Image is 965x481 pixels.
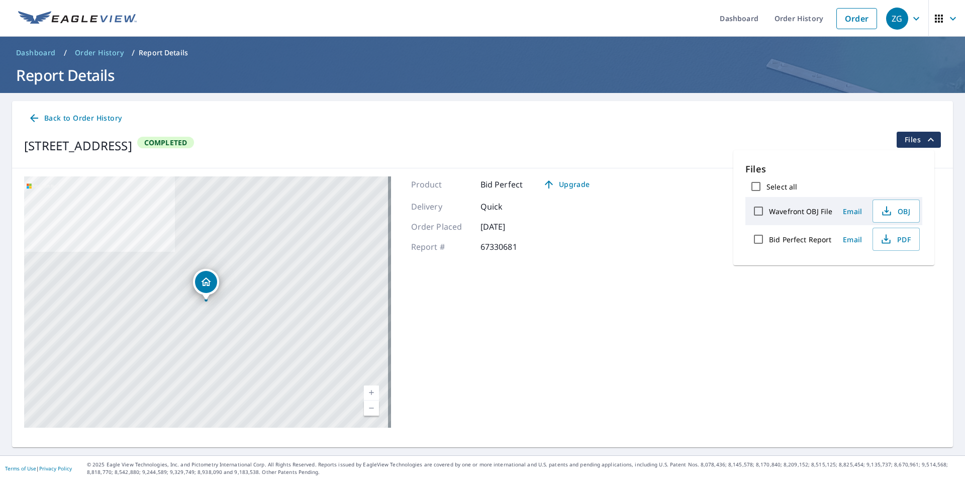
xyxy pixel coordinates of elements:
span: Completed [138,138,194,147]
a: Upgrade [535,176,598,193]
label: Bid Perfect Report [769,235,831,244]
a: Current Level 17, Zoom Out [364,401,379,416]
img: EV Logo [18,11,137,26]
p: Product [411,178,471,190]
p: [DATE] [480,221,541,233]
button: PDF [873,228,920,251]
a: Order [836,8,877,29]
div: [STREET_ADDRESS] [24,137,132,155]
a: Terms of Use [5,465,36,472]
p: Delivery [411,201,471,213]
button: Email [836,232,868,247]
li: / [132,47,135,59]
button: Email [836,204,868,219]
span: Email [840,235,864,244]
nav: breadcrumb [12,45,953,61]
p: Order Placed [411,221,471,233]
span: Back to Order History [28,112,122,125]
span: Dashboard [16,48,56,58]
p: 67330681 [480,241,541,253]
span: OBJ [879,205,911,217]
p: | [5,465,72,471]
li: / [64,47,67,59]
p: Bid Perfect [480,178,523,190]
a: Privacy Policy [39,465,72,472]
a: Current Level 17, Zoom In [364,386,379,401]
button: filesDropdownBtn-67330681 [896,132,941,148]
div: Dropped pin, building 1, Residential property, 1235R Spruce St Johnstown, PA 15909 [193,269,219,300]
label: Select all [766,182,797,191]
a: Dashboard [12,45,60,61]
span: Email [840,207,864,216]
button: OBJ [873,200,920,223]
label: Wavefront OBJ File [769,207,832,216]
p: Files [745,162,922,176]
p: Report # [411,241,471,253]
a: Back to Order History [24,109,126,128]
span: Upgrade [541,178,592,190]
a: Order History [71,45,128,61]
div: ZG [886,8,908,30]
span: Files [905,134,937,146]
p: © 2025 Eagle View Technologies, Inc. and Pictometry International Corp. All Rights Reserved. Repo... [87,461,960,476]
p: Quick [480,201,541,213]
span: Order History [75,48,124,58]
h1: Report Details [12,65,953,85]
p: Report Details [139,48,188,58]
span: PDF [879,233,911,245]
